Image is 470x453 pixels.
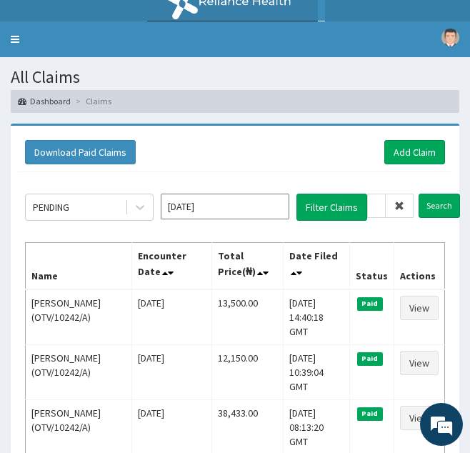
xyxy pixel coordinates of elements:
[283,289,349,345] td: [DATE] 14:40:18 GMT
[357,297,383,310] span: Paid
[211,344,283,399] td: 12,150.00
[83,136,197,280] span: We're online!
[211,289,283,345] td: 13,500.00
[400,296,439,320] a: View
[26,71,58,107] img: d_794563401_company_1708531726252_794563401
[400,351,439,375] a: View
[26,344,132,399] td: [PERSON_NAME] (OTV/10242/A)
[7,302,272,352] textarea: Type your message and hit 'Enter'
[349,242,394,289] th: Status
[357,407,383,420] span: Paid
[384,140,445,164] a: Add Claim
[74,80,240,99] div: Chat with us now
[18,95,71,107] a: Dashboard
[367,194,386,218] input: Search by HMO ID
[132,289,212,345] td: [DATE]
[26,289,132,345] td: [PERSON_NAME] (OTV/10242/A)
[234,7,269,41] div: Minimize live chat window
[25,140,136,164] button: Download Paid Claims
[394,242,444,289] th: Actions
[72,95,111,107] li: Claims
[33,200,69,214] div: PENDING
[26,242,132,289] th: Name
[283,344,349,399] td: [DATE] 10:39:04 GMT
[419,194,460,218] input: Search
[400,406,439,430] a: View
[441,29,459,46] img: User Image
[357,352,383,365] span: Paid
[296,194,367,221] button: Filter Claims
[161,194,289,219] input: Select Month and Year
[283,242,349,289] th: Date Filed
[11,68,459,86] h1: All Claims
[132,344,212,399] td: [DATE]
[211,242,283,289] th: Total Price(₦)
[132,242,212,289] th: Encounter Date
